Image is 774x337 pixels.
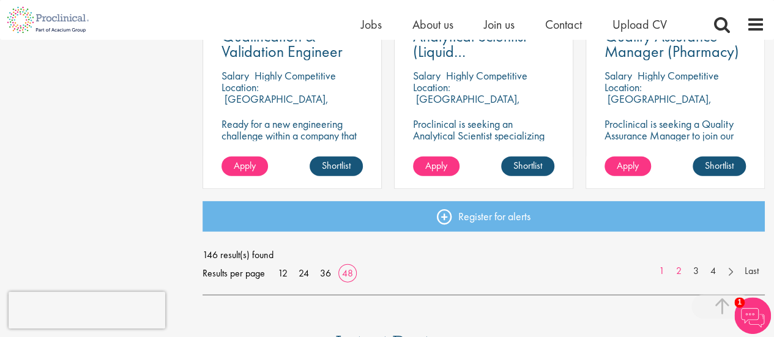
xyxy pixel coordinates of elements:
a: 3 [687,264,705,278]
p: [GEOGRAPHIC_DATA], [GEOGRAPHIC_DATA] [605,92,712,117]
a: 36 [316,267,335,280]
a: Shortlist [501,157,554,176]
span: 1 [734,297,745,308]
a: Register for alerts [203,201,765,232]
img: Chatbot [734,297,771,334]
span: Salary [605,69,632,83]
span: 146 result(s) found [203,246,765,264]
span: Location: [221,80,259,94]
p: Proclinical is seeking an Analytical Scientist specializing in Liquid Chromatography to join our ... [413,118,554,176]
a: Shortlist [693,157,746,176]
span: Apply [617,159,639,172]
a: Qualification & Validation Engineer [221,29,363,59]
p: Proclinical is seeking a Quality Assurance Manager to join our client's team for a contract role. [605,118,746,153]
a: Join us [484,17,515,32]
p: Highly Competitive [638,69,719,83]
span: Results per page [203,264,265,283]
p: [GEOGRAPHIC_DATA], [GEOGRAPHIC_DATA] [413,92,520,117]
span: Location: [413,80,450,94]
a: Jobs [361,17,382,32]
a: Contact [545,17,582,32]
span: Apply [234,159,256,172]
span: Quality Assurance Manager (Pharmacy) [605,26,739,62]
p: Highly Competitive [255,69,336,83]
span: Salary [221,69,249,83]
span: Qualification & Validation Engineer [221,26,343,62]
a: Analytical Scientist (Liquid Chromatography) [413,29,554,59]
span: Salary [413,69,441,83]
p: Ready for a new engineering challenge within a company that bring life-changing treatments to the... [221,118,363,199]
span: Analytical Scientist (Liquid Chromatography) [413,26,527,77]
a: 4 [704,264,722,278]
p: Highly Competitive [446,69,527,83]
iframe: reCAPTCHA [9,292,165,328]
a: Upload CV [612,17,667,32]
a: 2 [670,264,688,278]
a: Shortlist [310,157,363,176]
span: Apply [425,159,447,172]
a: Apply [413,157,460,176]
p: [GEOGRAPHIC_DATA], [GEOGRAPHIC_DATA] [221,92,329,117]
a: Apply [221,157,268,176]
a: About us [412,17,453,32]
span: Location: [605,80,642,94]
a: 12 [274,267,292,280]
a: Apply [605,157,651,176]
a: 1 [653,264,671,278]
a: Last [739,264,765,278]
a: 48 [338,267,357,280]
a: Quality Assurance Manager (Pharmacy) [605,29,746,59]
a: 24 [294,267,313,280]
